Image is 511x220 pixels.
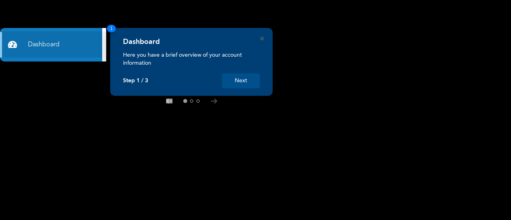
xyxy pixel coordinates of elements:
[123,77,148,84] p: Step 1 / 3
[123,38,160,46] h4: Dashboard
[123,51,260,67] p: Here you have a brief overview of your account information
[260,37,264,40] button: Close
[107,25,116,32] span: 1
[222,73,260,88] button: Next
